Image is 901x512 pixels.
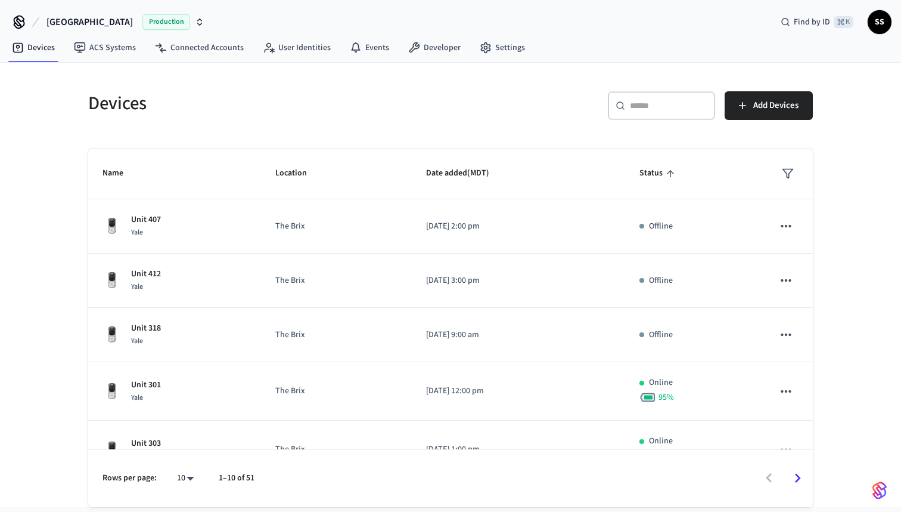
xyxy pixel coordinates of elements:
p: Unit 412 [131,268,161,280]
span: Yale [131,393,143,403]
button: Add Devices [725,91,813,120]
p: Online [649,435,673,448]
span: Yale [131,227,143,238]
img: Yale Assure Touchscreen Wifi Smart Lock, Satin Nickel, Front [102,217,122,236]
p: Unit 303 [131,437,161,450]
span: Location [275,164,322,183]
span: Add Devices [753,98,799,113]
span: Name [102,164,139,183]
p: Rows per page: [102,472,157,485]
a: Devices [2,37,64,58]
img: Yale Assure Touchscreen Wifi Smart Lock, Satin Nickel, Front [102,440,122,459]
span: Yale [131,282,143,292]
p: The Brix [275,443,397,456]
p: [DATE] 12:00 pm [426,385,611,397]
p: Offline [649,329,673,341]
a: ACS Systems [64,37,145,58]
div: 10 [171,470,200,487]
p: 1–10 of 51 [219,472,254,485]
span: ⌘ K [834,16,853,28]
p: [DATE] 2:00 pm [426,220,611,233]
a: Settings [470,37,535,58]
img: Yale Assure Touchscreen Wifi Smart Lock, Satin Nickel, Front [102,325,122,344]
p: Offline [649,274,673,287]
img: Yale Assure Touchscreen Wifi Smart Lock, Satin Nickel, Front [102,271,122,290]
span: [GEOGRAPHIC_DATA] [46,15,133,29]
a: Developer [399,37,470,58]
img: SeamLogoGradient.69752ec5.svg [872,481,887,500]
p: Unit 318 [131,322,161,335]
p: The Brix [275,329,397,341]
span: Find by ID [794,16,830,28]
button: SS [868,10,891,34]
h5: Devices [88,91,443,116]
a: Connected Accounts [145,37,253,58]
p: The Brix [275,385,397,397]
p: [DATE] 1:00 pm [426,443,611,456]
p: Online [649,377,673,389]
span: 95 % [658,391,674,403]
span: Production [142,14,190,30]
span: Yale [131,336,143,346]
span: Status [639,164,678,183]
p: Offline [649,220,673,233]
p: The Brix [275,274,397,287]
p: [DATE] 9:00 am [426,329,611,341]
p: Unit 407 [131,214,161,226]
div: Find by ID⌘ K [771,11,863,33]
p: Unit 301 [131,379,161,391]
img: Yale Assure Touchscreen Wifi Smart Lock, Satin Nickel, Front [102,382,122,401]
span: Date added(MDT) [426,164,505,183]
a: Events [340,37,399,58]
button: Go to next page [784,464,812,492]
p: The Brix [275,220,397,233]
a: User Identities [253,37,340,58]
span: SS [869,11,890,33]
p: [DATE] 3:00 pm [426,274,611,287]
